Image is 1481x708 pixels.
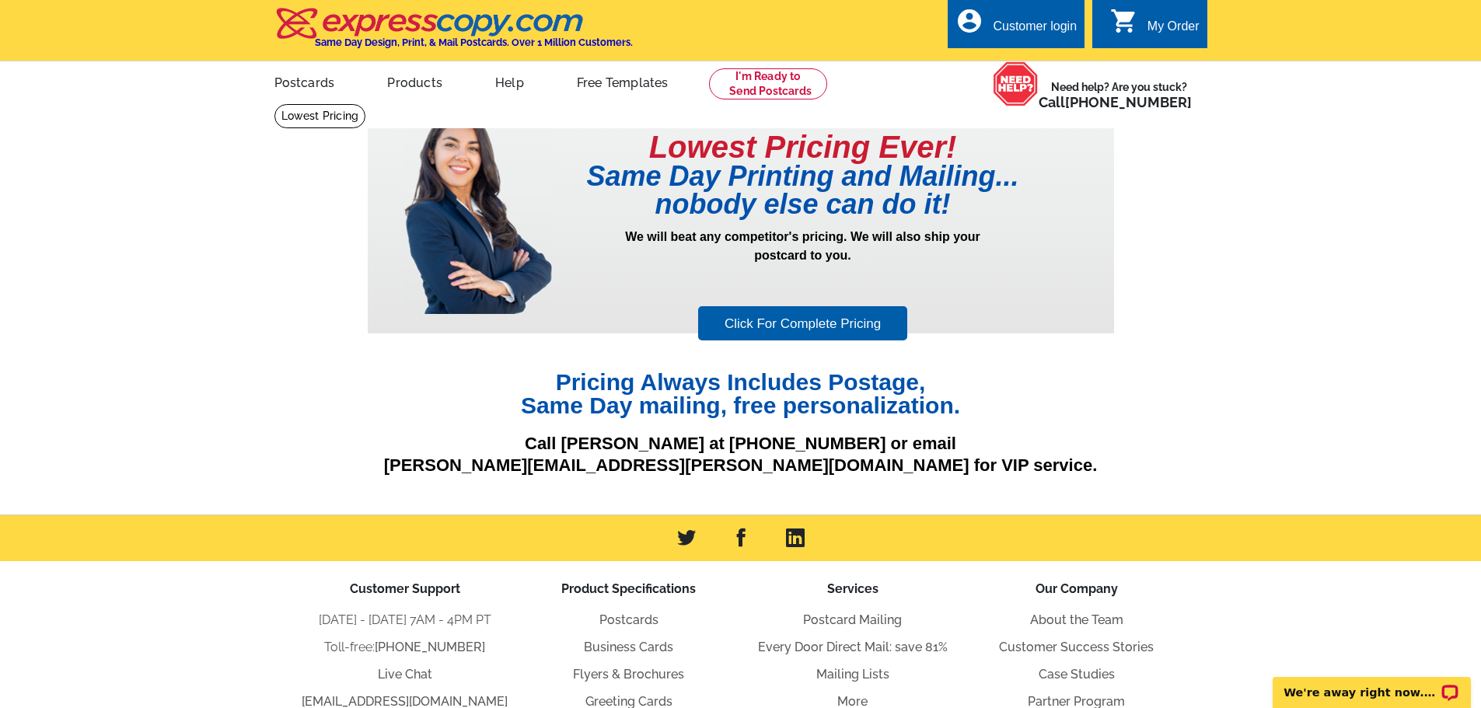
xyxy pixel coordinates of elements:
i: account_circle [955,7,983,35]
a: Click For Complete Pricing [698,306,907,341]
i: shopping_cart [1110,7,1138,35]
a: Live Chat [378,667,432,682]
li: [DATE] - [DATE] 7AM - 4PM PT [293,611,517,630]
h1: Same Day Printing and Mailing... nobody else can do it! [554,162,1052,218]
a: Postcards [599,612,658,627]
a: Every Door Direct Mail: save 81% [758,640,948,654]
span: Services [827,581,878,596]
a: account_circle Customer login [955,17,1077,37]
a: shopping_cart My Order [1110,17,1200,37]
a: Mailing Lists [816,667,889,682]
h1: Lowest Pricing Ever! [554,131,1052,162]
a: Flyers & Brochures [573,667,684,682]
li: Toll-free: [293,638,517,657]
a: Same Day Design, Print, & Mail Postcards. Over 1 Million Customers. [274,19,633,48]
a: [PHONE_NUMBER] [1065,94,1192,110]
a: Free Templates [552,63,693,99]
img: help [993,61,1039,106]
a: Help [470,63,549,99]
p: Call [PERSON_NAME] at [PHONE_NUMBER] or email [PERSON_NAME][EMAIL_ADDRESS][PERSON_NAME][DOMAIN_NA... [368,433,1114,477]
span: Need help? Are you stuck? [1039,79,1200,110]
h4: Same Day Design, Print, & Mail Postcards. Over 1 Million Customers. [315,37,633,48]
h1: Pricing Always Includes Postage, Same Day mailing, free personalization. [368,371,1114,417]
img: prepricing-girl.png [403,103,554,314]
a: Products [362,63,467,99]
a: Postcard Mailing [803,612,902,627]
a: Case Studies [1039,667,1115,682]
span: Customer Support [350,581,460,596]
div: My Order [1147,19,1200,41]
a: [PHONE_NUMBER] [375,640,485,654]
a: Postcards [250,63,360,99]
iframe: LiveChat chat widget [1263,659,1481,708]
a: Customer Success Stories [999,640,1154,654]
span: Call [1039,94,1192,110]
a: About the Team [1030,612,1123,627]
p: We will beat any competitor's pricing. We will also ship your postcard to you. [554,228,1052,304]
span: Product Specifications [561,581,696,596]
span: Our Company [1036,581,1118,596]
a: Business Cards [584,640,673,654]
div: Customer login [993,19,1077,41]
